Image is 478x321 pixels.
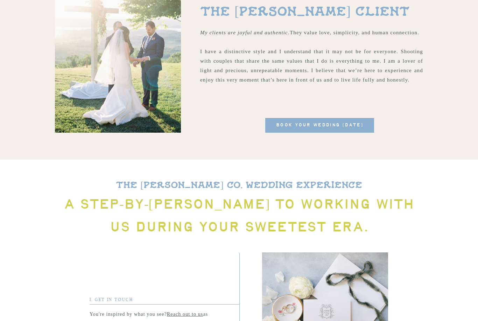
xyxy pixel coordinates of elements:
[200,28,423,105] p: They value love, simplicity, and human connection. I have a distinctive style and I understand th...
[44,180,434,196] h2: The [PERSON_NAME] co. wedding experience
[200,30,290,35] i: My clients are joyful and authentic.
[265,118,374,133] a: book your wedding today
[90,296,140,302] h3: I. get in touch
[167,312,203,317] a: Reach out to us
[53,194,425,237] p: A step-by-[PERSON_NAME] to working with us during your sweetest era.
[200,5,439,28] h1: the [PERSON_NAME] client
[276,121,364,129] span: book your wedding [DATE]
